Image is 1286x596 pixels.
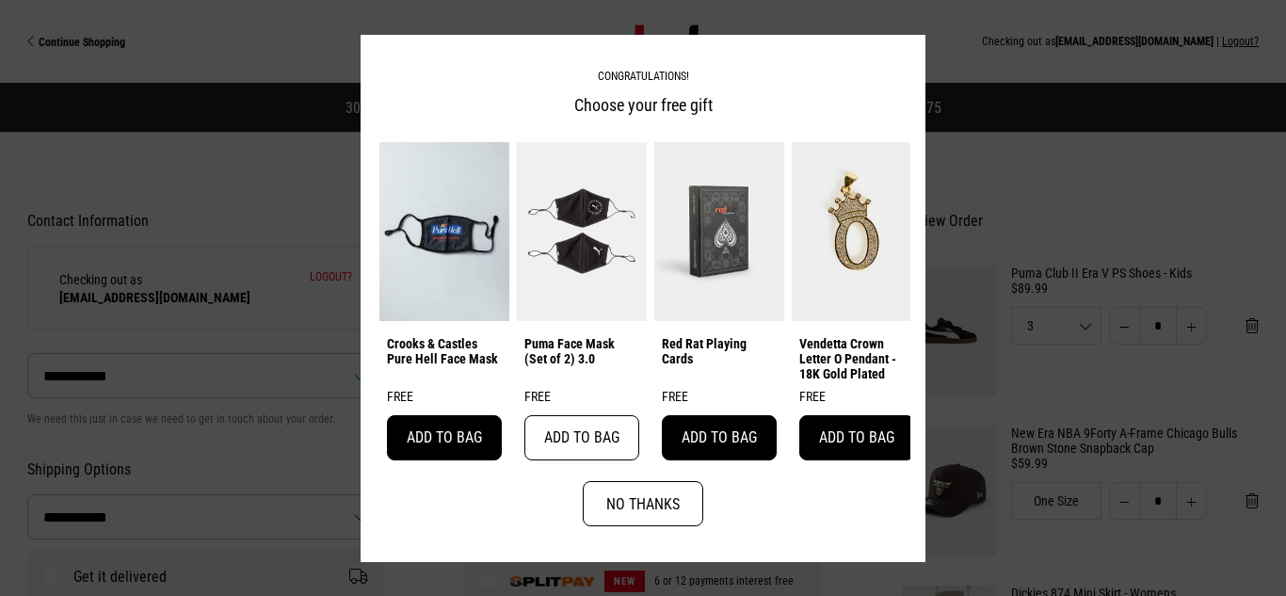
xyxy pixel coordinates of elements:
span: FREE [524,389,551,404]
button: Add to bag [799,415,914,460]
a: Crooks & Castles Pure Hell Face Mask [387,336,502,366]
button: No Thanks [583,481,703,526]
img: Puma Face Mask (Set of 2) 3.0 [517,141,647,320]
span: FREE [662,389,688,404]
button: Add to bag [524,415,639,460]
span: FREE [387,389,413,404]
a: Vendetta Crown Letter O Pendant - 18K Gold Plated [799,336,914,381]
img: Red Rat Playing Cards [654,141,784,320]
a: Puma Face Mask (Set of 2) 3.0 [524,336,639,366]
button: Add to bag [662,415,777,460]
a: Red Rat Playing Cards [662,336,777,366]
img: Crooks & Castles Pure Hell Face Mask [379,141,509,320]
button: Open LiveChat chat widget [15,8,72,64]
span: FREE [799,389,826,404]
button: Add to bag [387,415,502,460]
img: Vendetta Crown Letter O Pendant - 18K Gold Plated [792,141,922,320]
